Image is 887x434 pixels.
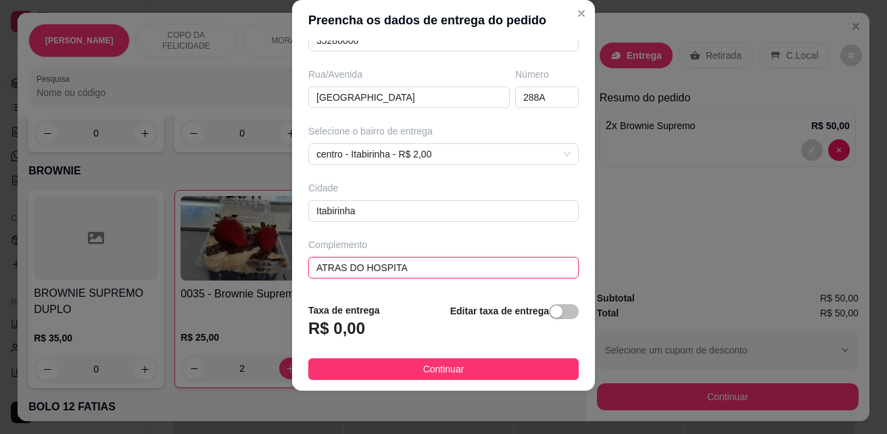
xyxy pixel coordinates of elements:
[308,200,579,222] input: Ex.: Santo André
[423,362,464,377] span: Continuar
[308,358,579,380] button: Continuar
[308,124,579,138] div: Selecione o bairro de entrega
[308,87,510,108] input: Ex.: Rua Oscar Freire
[316,144,571,164] span: centro - Itabirinha - R$ 2,00
[308,257,579,279] input: ex: próximo ao posto de gasolina
[308,238,579,251] div: Complemento
[308,30,579,51] input: Ex.: 00000-000
[308,68,510,81] div: Rua/Avenida
[308,181,579,195] div: Cidade
[308,318,365,339] h3: R$ 0,00
[450,306,549,316] strong: Editar taxa de entrega
[571,3,592,24] button: Close
[308,305,380,316] strong: Taxa de entrega
[515,68,579,81] div: Número
[515,87,579,108] input: Ex.: 44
